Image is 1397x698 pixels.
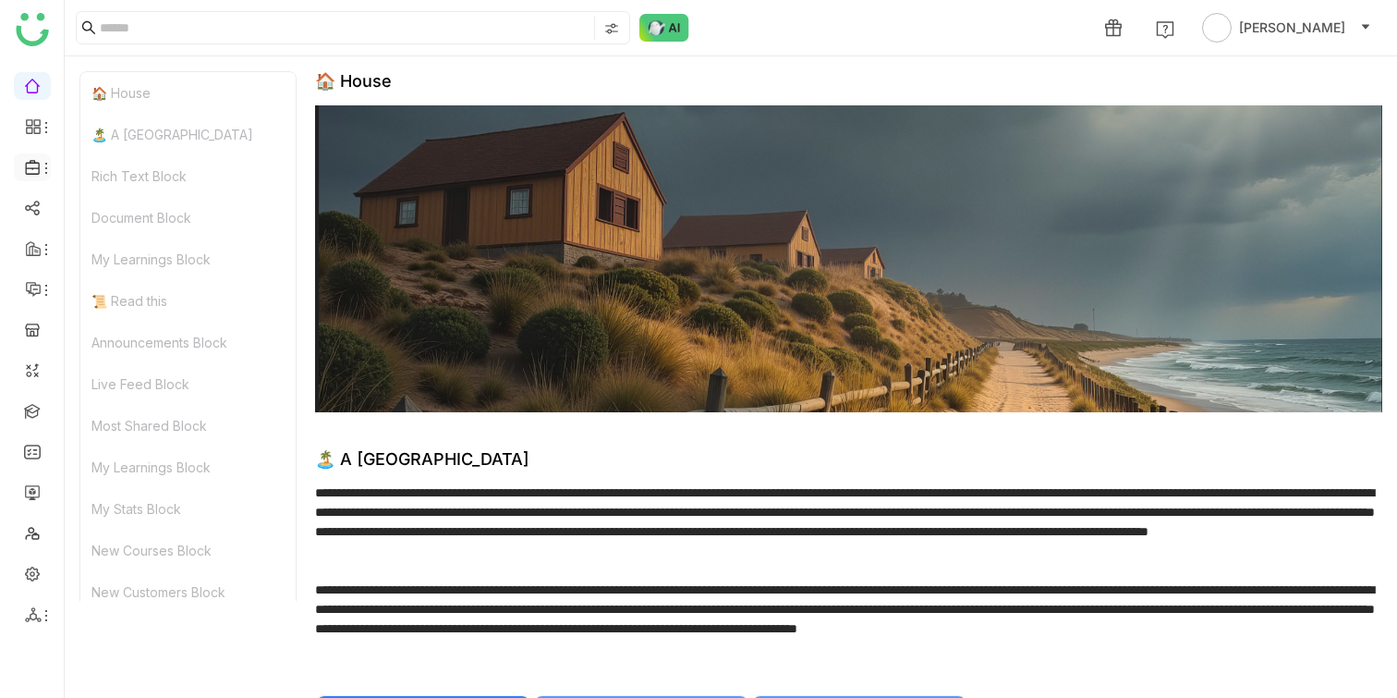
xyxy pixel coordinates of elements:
[315,105,1382,412] img: 68553b2292361c547d91f02a
[80,239,296,280] div: My Learnings Block
[1202,13,1232,43] img: avatar
[80,72,296,114] div: 🏠 House
[16,13,49,46] img: logo
[80,447,296,488] div: My Learnings Block
[80,571,296,613] div: New Customers Block
[80,530,296,571] div: New Courses Block
[315,449,529,469] div: 🏝️ A [GEOGRAPHIC_DATA]
[80,488,296,530] div: My Stats Block
[80,363,296,405] div: Live Feed Block
[80,197,296,239] div: Document Block
[1239,18,1345,38] span: [PERSON_NAME]
[604,21,619,36] img: search-type.svg
[80,155,296,197] div: Rich Text Block
[80,322,296,363] div: Announcements Block
[1156,20,1174,39] img: help.svg
[315,71,392,91] div: 🏠 House
[80,280,296,322] div: 📜 Read this
[80,114,296,155] div: 🏝️ A [GEOGRAPHIC_DATA]
[80,405,296,447] div: Most Shared Block
[1198,13,1375,43] button: [PERSON_NAME]
[639,14,689,42] img: ask-buddy-normal.svg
